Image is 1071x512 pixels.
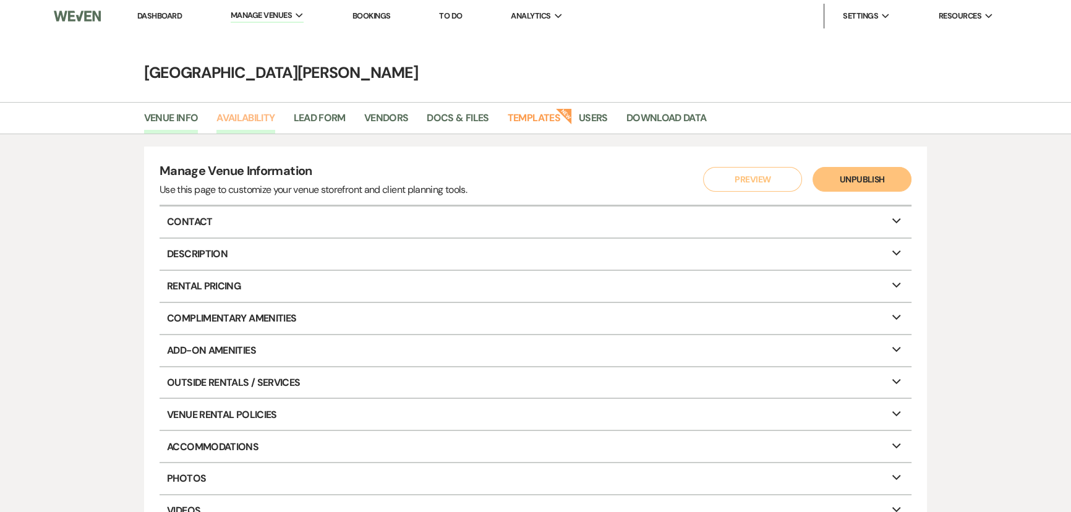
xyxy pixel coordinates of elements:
p: Venue Rental Policies [160,399,911,430]
p: Outside Rentals / Services [160,367,911,398]
strong: New [555,107,573,124]
p: Accommodations [160,431,911,462]
img: Weven Logo [54,3,101,29]
a: Templates [508,110,560,134]
a: Vendors [364,110,409,134]
a: Download Data [626,110,707,134]
a: Preview [701,167,800,192]
p: Contact [160,207,911,237]
h4: Manage Venue Information [160,162,467,182]
span: Settings [843,10,878,22]
button: Unpublish [813,167,911,192]
div: Use this page to customize your venue storefront and client planning tools. [160,182,467,197]
a: To Do [439,11,462,21]
a: Users [579,110,608,134]
span: Resources [939,10,981,22]
button: Preview [703,167,802,192]
p: Photos [160,463,911,494]
a: Docs & Files [427,110,489,134]
a: Bookings [352,11,391,21]
span: Analytics [511,10,550,22]
a: Lead Form [294,110,346,134]
span: Manage Venues [231,9,292,22]
p: Add-On Amenities [160,335,911,366]
p: Complimentary Amenities [160,303,911,334]
a: Availability [216,110,275,134]
h4: [GEOGRAPHIC_DATA][PERSON_NAME] [90,62,981,83]
a: Venue Info [144,110,198,134]
p: Description [160,239,911,270]
p: Rental Pricing [160,271,911,302]
a: Dashboard [137,11,182,21]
